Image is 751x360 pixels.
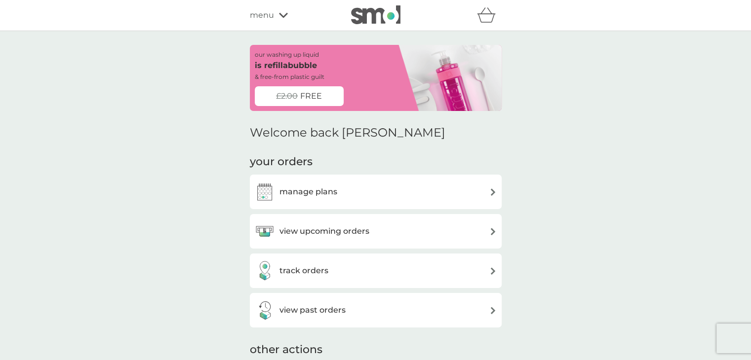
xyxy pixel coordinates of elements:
span: FREE [300,90,322,103]
img: arrow right [489,188,497,196]
h2: Welcome back [PERSON_NAME] [250,126,445,140]
h3: other actions [250,342,322,358]
p: our washing up liquid [255,50,319,59]
h3: your orders [250,154,313,170]
img: arrow right [489,267,497,275]
span: menu [250,9,274,22]
h3: view upcoming orders [279,225,369,238]
div: basket [477,5,502,25]
img: smol [351,5,400,24]
h3: view past orders [279,304,346,317]
p: & free-from plastic guilt [255,72,324,81]
img: arrow right [489,228,497,235]
h3: manage plans [279,185,337,198]
span: £2.00 [276,90,298,103]
img: arrow right [489,307,497,314]
p: is refillabubble [255,59,317,72]
h3: track orders [279,264,328,277]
